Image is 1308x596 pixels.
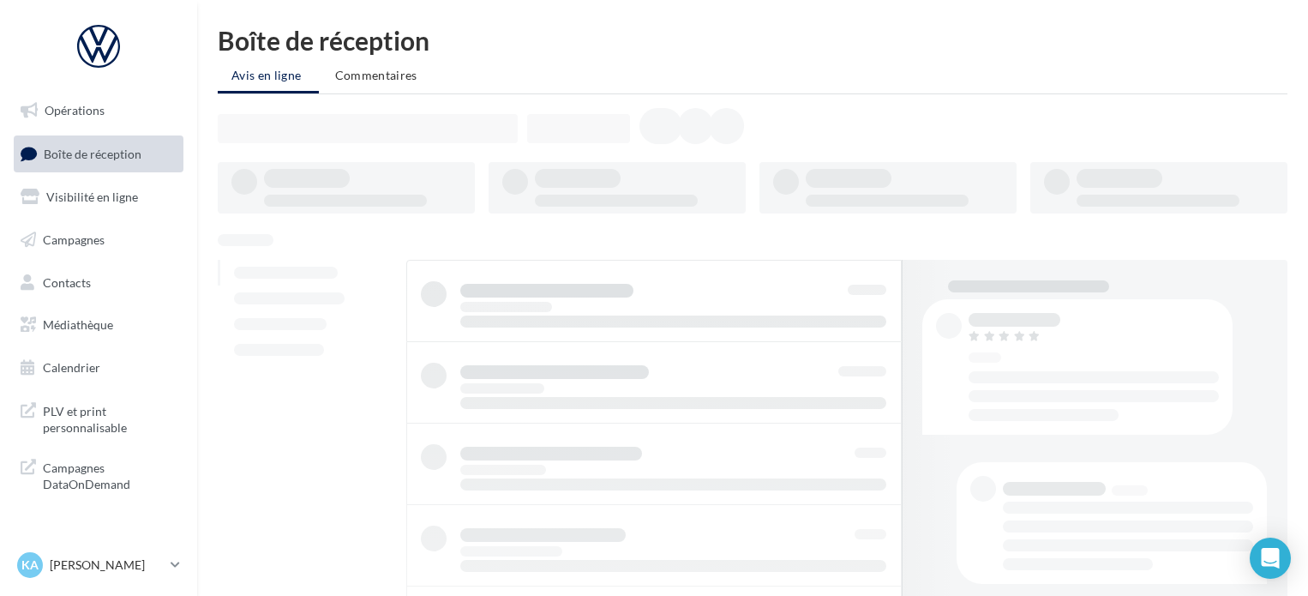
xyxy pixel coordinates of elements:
span: Campagnes DataOnDemand [43,456,177,493]
span: Commentaires [335,68,417,82]
span: Campagnes [43,232,105,247]
a: Campagnes DataOnDemand [10,449,187,500]
a: Calendrier [10,350,187,386]
span: Contacts [43,274,91,289]
a: Campagnes [10,222,187,258]
a: Contacts [10,265,187,301]
a: Boîte de réception [10,135,187,172]
span: Visibilité en ligne [46,190,138,204]
p: [PERSON_NAME] [50,557,164,574]
span: Calendrier [43,360,100,375]
span: KA [21,557,39,574]
span: PLV et print personnalisable [43,400,177,436]
span: Boîte de réception [44,146,141,160]
div: Boîte de réception [218,27,1287,53]
div: Open Intercom Messenger [1250,538,1291,579]
a: Médiathèque [10,307,187,343]
a: PLV et print personnalisable [10,393,187,443]
a: Opérations [10,93,187,129]
a: Visibilité en ligne [10,179,187,215]
a: KA [PERSON_NAME] [14,549,183,581]
span: Médiathèque [43,317,113,332]
span: Opérations [45,103,105,117]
